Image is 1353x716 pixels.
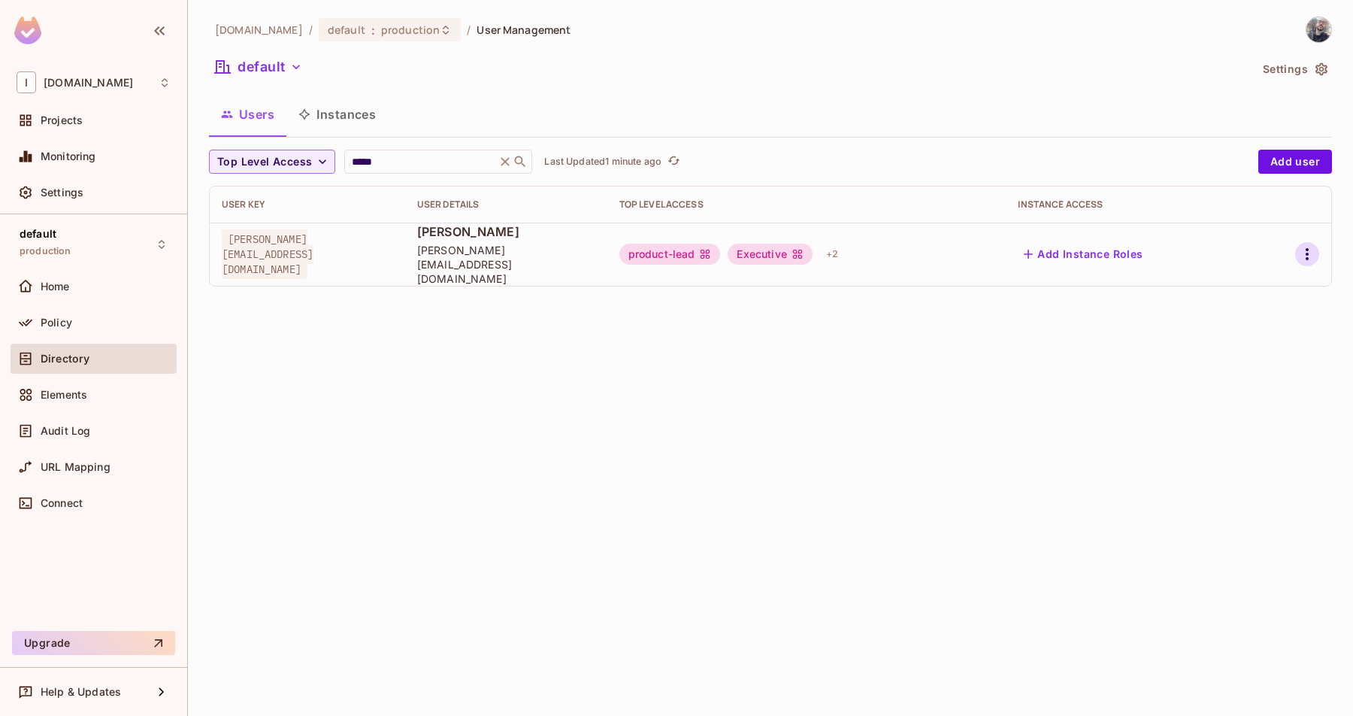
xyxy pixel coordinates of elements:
button: Upgrade [12,631,175,655]
span: [PERSON_NAME] [417,223,595,240]
span: Policy [41,317,72,329]
span: [PERSON_NAME][EMAIL_ADDRESS][DOMAIN_NAME] [222,229,313,279]
span: production [20,245,71,257]
button: Users [209,96,286,133]
span: the active workspace [215,23,303,37]
img: Hugo Ariaz [1306,17,1331,42]
button: Add Instance Roles [1018,242,1149,266]
span: : [371,24,376,36]
button: refresh [664,153,683,171]
span: Click to refresh data [661,153,683,171]
span: Elements [41,389,87,401]
span: Top Level Access [217,153,312,171]
img: SReyMgAAAABJRU5ErkJggg== [14,17,41,44]
button: Add user [1258,150,1332,174]
div: Top Level Access [619,199,994,211]
span: URL Mapping [41,461,110,473]
div: User Key [222,199,393,211]
div: + 2 [820,242,844,266]
li: / [309,23,313,37]
span: Settings [41,187,83,199]
li: / [467,23,471,37]
span: [PERSON_NAME][EMAIL_ADDRESS][DOMAIN_NAME] [417,243,595,286]
span: Help & Updates [41,686,121,698]
div: Executive [728,244,812,265]
span: refresh [667,154,680,169]
span: Projects [41,114,83,126]
div: product-lead [619,244,721,265]
p: Last Updated 1 minute ago [544,156,661,168]
span: I [17,71,36,93]
span: User Management [477,23,571,37]
span: production [381,23,440,37]
span: Directory [41,353,89,365]
span: Audit Log [41,425,90,437]
span: Monitoring [41,150,96,162]
span: default [20,228,56,240]
span: Workspace: inventa.shop [44,77,133,89]
div: User Details [417,199,595,211]
button: Instances [286,96,388,133]
button: Settings [1257,57,1332,81]
div: Instance Access [1018,199,1242,211]
span: Home [41,281,70,293]
span: Connect [41,497,83,509]
button: default [209,55,308,79]
span: default [328,23,365,37]
button: Top Level Access [209,150,335,174]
